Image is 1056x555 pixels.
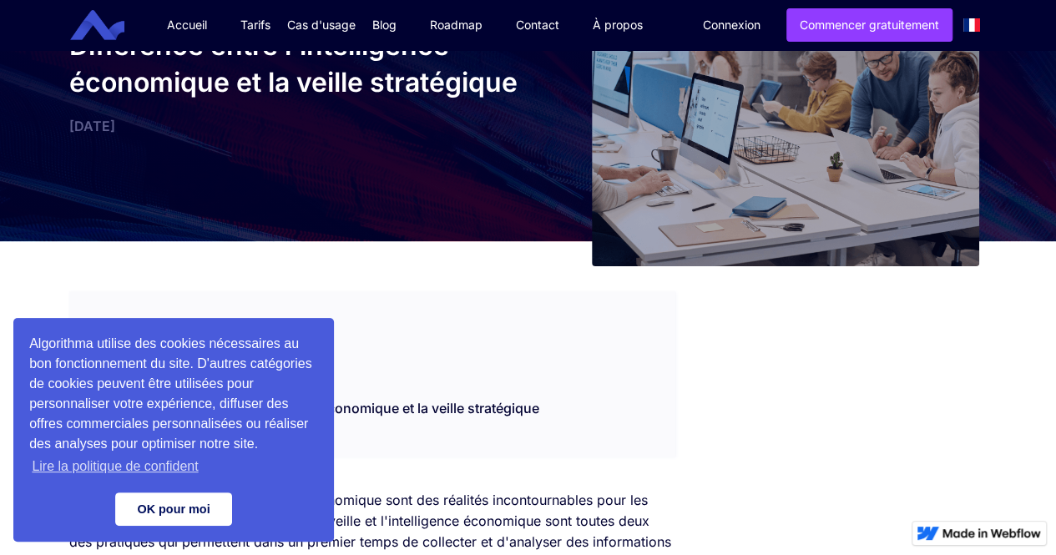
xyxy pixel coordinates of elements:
a: home [83,10,137,41]
span: Algorithma utilise des cookies nécessaires au bon fonctionnement du site. D'autres catégories de ... [29,334,318,479]
div: [DATE] [69,118,520,134]
h1: Différence entre l'intelligence économique et la veille stratégique [69,28,520,101]
a: Connexion [690,9,773,41]
div: Cas d'usage [287,17,356,33]
a: dismiss cookie message [115,492,232,526]
div: cookieconsent [13,318,334,542]
div: SOMMAIRE [69,291,676,335]
img: Made in Webflow [942,528,1041,538]
a: Commencer gratuitement [786,8,952,42]
a: learn more about cookies [29,454,201,479]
